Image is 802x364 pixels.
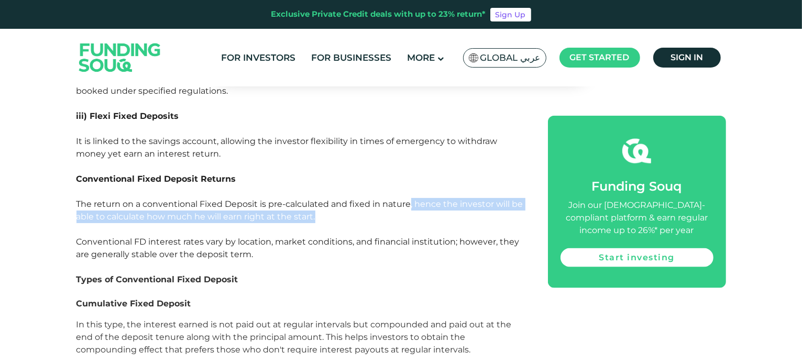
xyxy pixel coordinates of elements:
[469,53,478,62] img: SA Flag
[309,49,394,67] a: For Businesses
[671,52,703,62] span: Sign in
[76,319,512,355] span: In this type, the interest earned is not paid out at regular intervals but compounded and paid ou...
[76,174,236,184] span: Conventional Fixed Deposit Returns
[271,8,486,20] div: Exclusive Private Credit deals with up to 23% return*
[76,73,494,96] span: Typically, it offers a five-year lock-in period. The rebate is generally available on the princip...
[76,237,520,259] span: Conventional FD interest rates vary by location, market conditions, and financial institution; ho...
[69,31,171,84] img: Logo
[570,52,630,62] span: Get started
[561,198,713,236] div: Join our [DEMOGRAPHIC_DATA]-compliant platform & earn regular income up to 26%* per year
[76,136,498,159] span: It is linked to the savings account, allowing the investor flexibility in times of emergency to w...
[76,111,179,121] span: iii) Flexi Fixed Deposits
[622,136,651,165] img: fsicon
[480,52,541,64] span: Global عربي
[592,178,682,193] span: Funding Souq
[490,8,531,21] a: Sign Up
[653,48,721,68] a: Sign in
[76,299,191,308] strong: Cumulative Fixed Deposit
[76,274,238,284] strong: Types of Conventional Fixed Deposit
[76,199,523,222] span: The return on a conventional Fixed Deposit is pre-calculated and fixed in nature, hence the inves...
[218,49,298,67] a: For Investors
[407,52,435,63] span: More
[561,248,713,267] a: Start investing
